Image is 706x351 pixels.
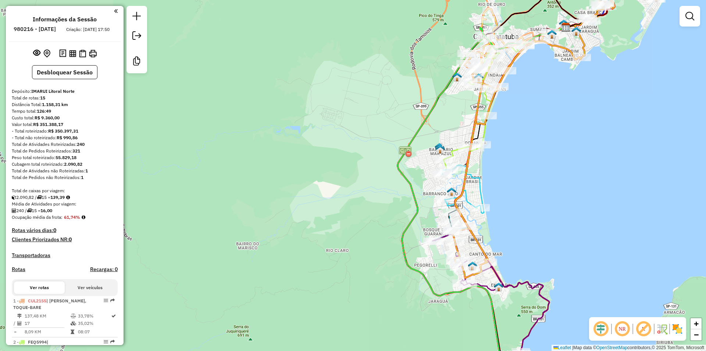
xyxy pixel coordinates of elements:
td: 8,09 KM [24,328,70,336]
span: Ocultar deslocamento [592,320,610,338]
div: Tempo total: [12,108,118,115]
strong: 1 [81,175,83,180]
i: % de utilização do peso [71,314,76,318]
strong: 0 [69,236,72,243]
i: Tempo total em rota [71,330,74,334]
strong: 61,74% [64,214,80,220]
strong: 1 [85,168,88,173]
td: 33,78% [78,312,111,320]
div: Criação: [DATE] 17:50 [63,26,113,33]
img: DILSON SALES DE CASTRO [494,282,503,292]
i: Distância Total [17,314,22,318]
span: + [694,319,699,328]
img: PEDRO LUIZ DOS SANTOS CRUZ [468,261,477,271]
div: 2.090,82 / 15 = [12,194,118,201]
button: Ver veículos [65,281,115,294]
span: Ocupação média da frota: [12,214,63,220]
strong: 139,39 [50,194,65,200]
div: - Total roteirizado: [12,128,118,134]
a: Zoom out [691,329,702,340]
a: Leaflet [553,345,571,350]
div: Depósito: [12,88,118,95]
i: Rota otimizada [111,314,116,318]
div: Peso total roteirizado: [12,154,118,161]
img: IMARUI Litoral Norte [561,22,571,32]
strong: 0 [53,227,56,234]
a: OpenStreetMap [596,345,628,350]
div: Total de rotas: [12,95,118,101]
img: HENOR FERREIRA PIMENTEL [452,72,462,82]
button: Ver rotas [14,281,65,294]
a: Nova sessão e pesquisa [129,9,144,25]
div: Total de Pedidos Roteirizados: [12,148,118,154]
td: 137,48 KM [24,312,70,320]
td: 08:07 [78,328,111,336]
div: Total de Atividades não Roteirizadas: [12,168,118,174]
span: FEQ5994 [28,339,47,345]
img: BRUNO REIS DOS SANTOS [474,73,484,83]
div: Valor total: [12,121,118,128]
a: Rotas [12,266,25,273]
em: Média calculada utilizando a maior ocupação (%Peso ou %Cubagem) de cada rota da sessão. Rotas cro... [82,215,85,220]
img: GLAUCO [571,27,581,36]
h4: Rotas vários dias: [12,227,118,234]
h4: Clientes Priorizados NR: [12,236,118,243]
span: | [572,345,573,350]
em: Opções [104,298,108,303]
strong: 126:49 [37,108,51,114]
span: CUL2155 [28,298,46,303]
i: Total de Atividades [12,208,16,213]
a: Exibir filtros [682,9,697,24]
h4: Transportadoras [12,252,118,259]
div: Total de caixas por viagem: [12,187,118,194]
td: 17 [24,320,70,327]
img: PA.01 CRG IMARUI [559,19,568,29]
strong: R$ 351.388,17 [33,122,63,127]
img: LEONARDO DOS REIS CEZAR [447,187,456,197]
td: 35,02% [78,320,111,327]
em: Rota exportada [110,298,115,303]
div: Total de Pedidos não Roteirizados: [12,174,118,181]
span: Ocultar NR [613,320,631,338]
strong: R$ 350.397,31 [48,128,78,134]
div: - Total não roteirizado: [12,134,118,141]
i: Total de rotas [37,195,42,200]
strong: 2.090,82 [64,161,82,167]
a: Zoom in [691,318,702,329]
button: Visualizar Romaneio [78,48,88,59]
button: Logs desbloquear sessão [58,48,68,59]
strong: 55.829,18 [56,155,76,160]
strong: 16,00 [40,208,52,213]
a: Criar modelo [129,54,144,70]
strong: 321 [72,148,80,154]
i: Cubagem total roteirizado [12,195,16,200]
img: Daniel Sidnei Perin [547,29,557,39]
img: DIEGO MORENO GONÇALVES [435,143,444,152]
span: − [694,330,699,339]
div: Média de Atividades por viagem: [12,201,118,207]
div: Distância Total: [12,101,118,108]
span: Exibir rótulo [635,320,652,338]
div: Total de Atividades Roteirizadas: [12,141,118,148]
h6: 980216 - [DATE] [14,26,56,32]
h4: Informações da Sessão [33,16,97,23]
i: % de utilização da cubagem [71,321,76,326]
img: Contorno Sul Tamoios [399,145,412,158]
td: = [13,328,17,336]
button: Exibir sessão original [32,48,42,59]
i: Total de rotas [27,208,32,213]
td: / [13,320,17,327]
h4: Recargas: 0 [90,266,118,273]
strong: 1.158,31 km [42,102,68,107]
strong: 15 [40,95,45,101]
span: 1 - [13,298,86,310]
strong: R$ 9.360,00 [35,115,60,120]
img: Exibir/Ocultar setores [671,323,683,335]
div: Custo total: [12,115,118,121]
span: | [PERSON_NAME], TOQUE-BARE [13,298,86,310]
em: Rota exportada [110,340,115,344]
em: Opções [104,340,108,344]
i: Meta Caixas/viagem: 1,00 Diferença: 138,39 [66,195,70,200]
i: Total de Atividades [17,321,22,326]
